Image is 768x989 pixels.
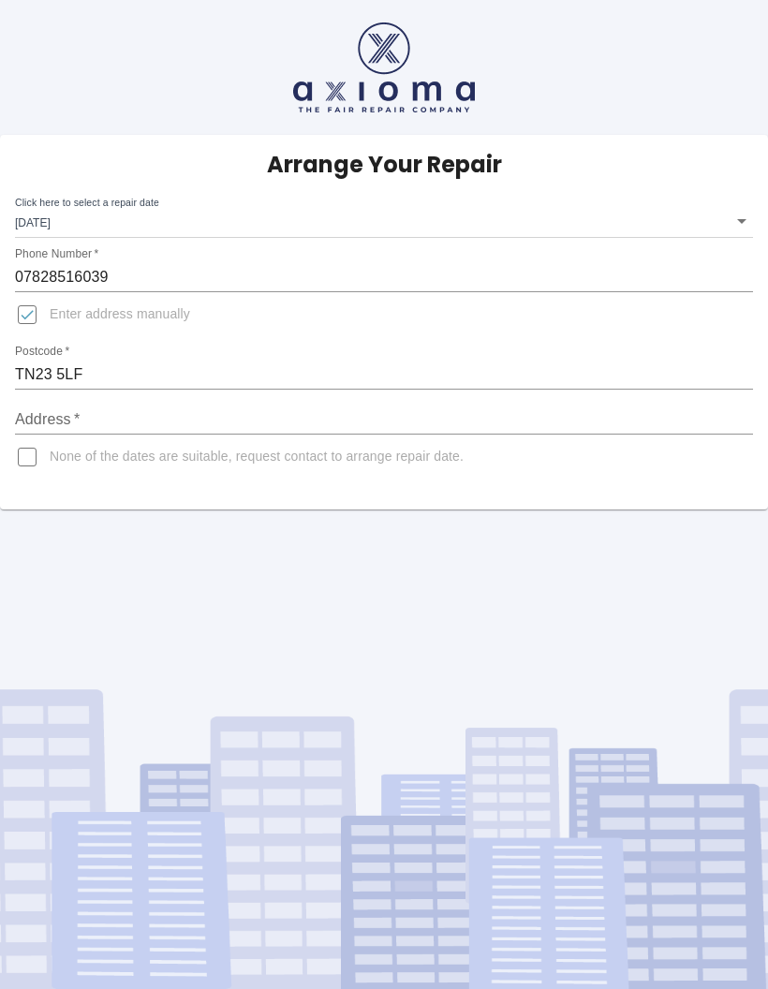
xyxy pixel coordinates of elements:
[15,344,69,360] label: Postcode
[15,204,753,238] div: [DATE]
[15,246,98,262] label: Phone Number
[293,22,475,112] img: axioma
[50,448,464,466] span: None of the dates are suitable, request contact to arrange repair date.
[267,150,502,180] h5: Arrange Your Repair
[15,196,159,210] label: Click here to select a repair date
[50,305,190,324] span: Enter address manually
